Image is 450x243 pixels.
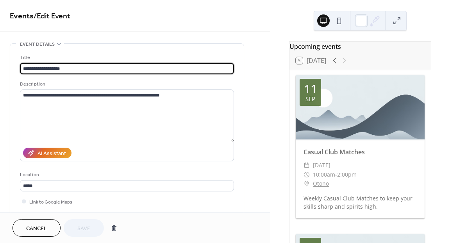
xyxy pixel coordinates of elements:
div: Location [20,171,232,179]
div: Weekly Casual Club Matches to keep your skills sharp and spirits high. [296,194,425,211]
span: Event details [20,40,55,48]
a: Events [10,9,34,24]
span: 10:00am [313,170,335,179]
div: Sep [305,96,315,102]
div: Upcoming events [289,42,431,51]
span: Link to Google Maps [29,198,72,206]
div: Description [20,80,232,88]
div: 11 [304,83,317,95]
div: Title [20,54,232,62]
span: [DATE] [313,161,330,170]
button: AI Assistant [23,148,71,158]
div: ​ [304,170,310,179]
div: AI Assistant [37,150,66,158]
div: Casual Club Matches [296,147,425,157]
a: Otono [313,179,329,188]
span: Cancel [26,225,47,233]
span: - [335,170,337,179]
button: Cancel [12,219,61,237]
span: / Edit Event [34,9,70,24]
div: ​ [304,179,310,188]
div: ​ [304,161,310,170]
span: 2:00pm [337,170,357,179]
